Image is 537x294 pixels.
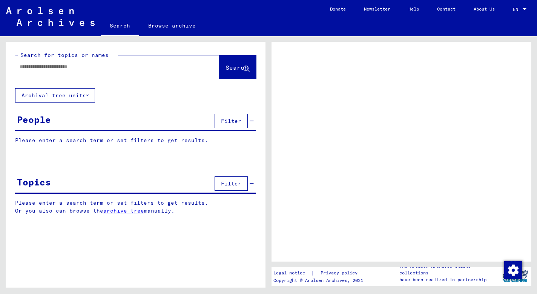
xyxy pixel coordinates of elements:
a: Privacy policy [315,269,367,277]
span: Search [226,64,248,71]
a: Legal notice [273,269,311,277]
p: Please enter a search term or set filters to get results. Or you also can browse the manually. [15,199,256,215]
button: Archival tree units [15,88,95,103]
a: Search [101,17,139,36]
span: Filter [221,180,241,187]
p: Copyright © Arolsen Archives, 2021 [273,277,367,284]
button: Search [219,55,256,79]
div: People [17,113,51,126]
div: | [273,269,367,277]
mat-label: Search for topics or names [20,52,109,58]
p: have been realized in partnership with [399,276,499,290]
img: yv_logo.png [501,267,529,286]
a: Browse archive [139,17,205,35]
a: archive tree [103,207,144,214]
div: Change consent [504,261,522,279]
div: Topics [17,175,51,189]
span: EN [513,7,521,12]
p: Please enter a search term or set filters to get results. [15,136,256,144]
img: Arolsen_neg.svg [6,7,95,26]
button: Filter [215,176,248,191]
button: Filter [215,114,248,128]
p: The Arolsen Archives online collections [399,263,499,276]
span: Filter [221,118,241,124]
img: Change consent [504,261,522,279]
